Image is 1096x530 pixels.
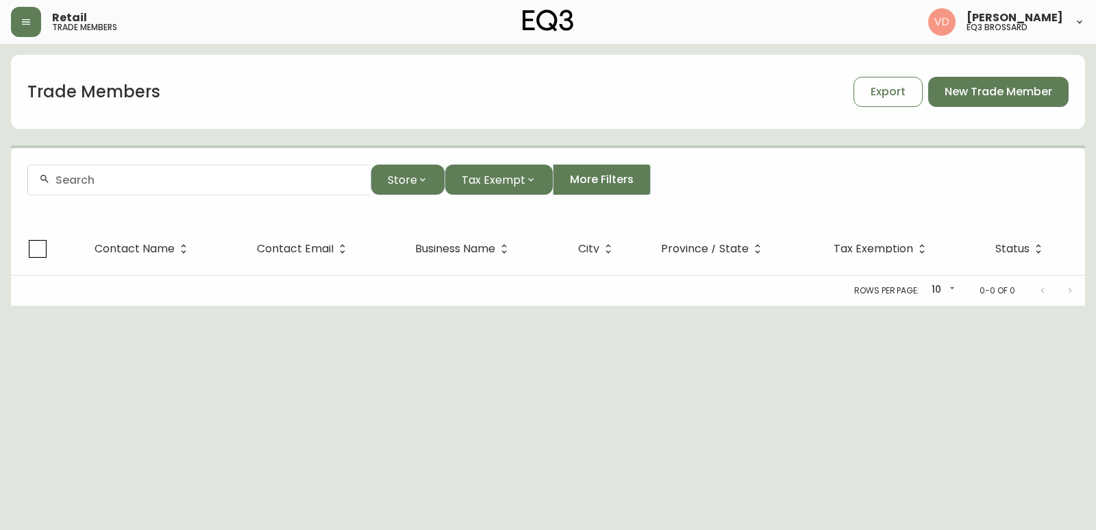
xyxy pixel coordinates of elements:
[52,23,117,32] h5: trade members
[257,245,334,253] span: Contact Email
[854,77,923,107] button: Export
[928,77,1069,107] button: New Trade Member
[925,279,958,302] div: 10
[967,12,1063,23] span: [PERSON_NAME]
[95,243,192,255] span: Contact Name
[388,171,417,189] span: Store
[445,165,553,195] button: Tax Exempt
[257,243,351,255] span: Contact Email
[980,285,1015,297] p: 0-0 of 0
[195,50,227,62] div: 179,99$
[462,171,525,189] span: Tax Exempt
[928,8,956,36] img: 34cbe8de67806989076631741e6a7c6b
[371,165,445,195] button: Store
[523,10,573,32] img: logo
[578,243,617,255] span: City
[661,243,767,255] span: Province / State
[52,12,87,23] span: Retail
[661,245,749,253] span: Province / State
[103,50,195,68] div: Gris clair
[967,23,1027,32] h5: eq3 brossard
[553,165,651,195] button: More Filters
[995,245,1030,253] span: Status
[871,84,906,99] span: Export
[55,173,360,186] input: Search
[995,243,1047,255] span: Status
[415,245,495,253] span: Business Name
[945,84,1052,99] span: New Trade Member
[854,285,919,297] p: Rows per page:
[415,243,513,255] span: Business Name
[29,25,227,46] div: [PERSON_NAME]
[27,80,160,104] h1: Trade Members
[578,245,599,253] span: City
[570,172,634,187] span: More Filters
[95,245,175,253] span: Contact Name
[29,50,103,68] div: Jeté
[834,245,913,253] span: Tax Exemption
[834,243,931,255] span: Tax Exemption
